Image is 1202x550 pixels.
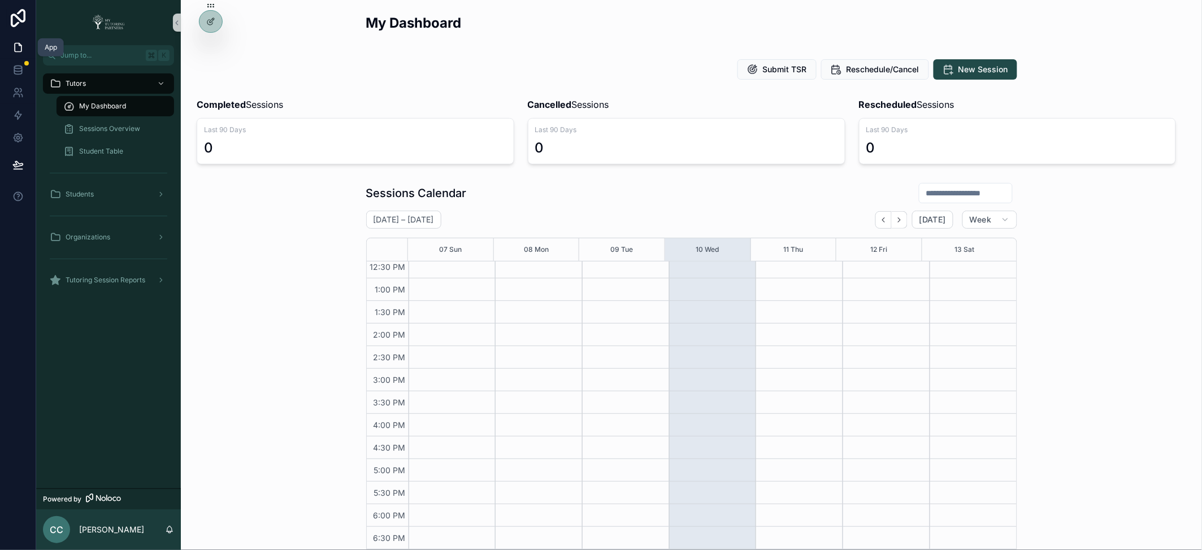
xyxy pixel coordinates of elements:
span: 5:00 PM [371,465,409,475]
a: Tutors [43,73,174,94]
button: Submit TSR [737,59,817,80]
span: 4:00 PM [371,420,409,430]
span: 6:30 PM [371,533,409,543]
span: 3:30 PM [371,398,409,407]
span: Student Table [79,147,123,156]
a: Student Table [57,141,174,161]
button: 09 Tue [611,238,633,261]
button: Week [962,211,1017,229]
h1: Sessions Calendar [366,185,467,201]
span: K [159,51,168,60]
img: App logo [89,14,128,32]
span: 5:30 PM [371,488,409,497]
span: Sessions [197,98,283,111]
span: CC [50,523,63,536]
button: Reschedule/Cancel [821,59,929,80]
a: Powered by [36,488,181,509]
span: 1:30 PM [372,307,409,317]
span: Last 90 Days [204,125,507,134]
a: My Dashboard [57,96,174,116]
span: Jump to... [60,51,141,60]
span: Reschedule/Cancel [847,64,919,75]
div: 0 [866,139,875,157]
h2: My Dashboard [366,14,462,32]
span: Powered by [43,495,81,504]
span: Week [970,215,991,225]
button: Back [875,211,892,229]
span: Sessions [528,98,609,111]
p: [PERSON_NAME] [79,524,144,535]
span: 3:00 PM [371,375,409,385]
strong: Cancelled [528,99,572,110]
a: Organizations [43,227,174,247]
span: 4:30 PM [371,443,409,452]
button: 12 Fri [870,238,887,261]
span: [DATE] [919,215,946,225]
a: Students [43,184,174,204]
h2: [DATE] – [DATE] [374,214,434,225]
span: Students [66,190,94,199]
button: 08 Mon [524,238,549,261]
span: Submit TSR [763,64,807,75]
div: 0 [204,139,213,157]
div: App [45,43,57,52]
button: 13 Sat [955,238,975,261]
span: 12:30 PM [367,262,409,272]
a: Tutoring Session Reports [43,270,174,290]
span: Last 90 Days [866,125,1169,134]
span: 1:00 PM [372,285,409,294]
span: New Session [958,64,1008,75]
button: 07 Sun [439,238,462,261]
button: 11 Thu [783,238,803,261]
span: 6:00 PM [371,510,409,520]
span: Tutors [66,79,86,88]
span: 2:30 PM [371,352,409,362]
span: Organizations [66,233,110,242]
button: Next [892,211,908,229]
button: 10 Wed [696,238,719,261]
span: Tutoring Session Reports [66,276,145,285]
div: scrollable content [36,66,181,305]
button: Jump to...K [43,45,174,66]
span: My Dashboard [79,102,126,111]
span: Sessions [859,98,954,111]
button: [DATE] [912,211,953,229]
strong: Rescheduled [859,99,917,110]
span: Last 90 Days [535,125,838,134]
strong: Completed [197,99,246,110]
span: 2:00 PM [371,330,409,339]
button: New Session [934,59,1017,80]
a: Sessions Overview [57,119,174,139]
div: 0 [535,139,544,157]
span: Sessions Overview [79,124,140,133]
